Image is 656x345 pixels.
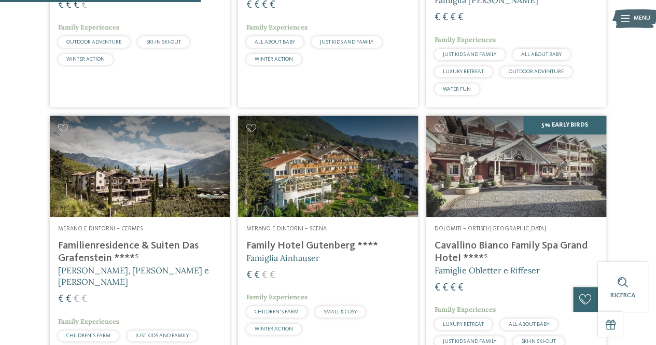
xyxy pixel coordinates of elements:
span: WATER FUN [443,87,471,92]
span: LUXURY RETREAT [443,69,484,74]
span: € [435,12,440,23]
span: [PERSON_NAME], [PERSON_NAME] e [PERSON_NAME] [58,265,209,287]
span: Family Experiences [246,293,308,301]
span: CHILDREN’S FARM [66,333,110,338]
span: € [246,270,252,281]
img: Family Hotel Gutenberg **** [238,116,418,217]
span: € [262,270,268,281]
span: SMALL & COSY [324,309,357,314]
span: JUST KIDS AND FAMILY [320,39,373,45]
span: € [442,12,448,23]
span: Famiglia Ainhauser [246,253,319,263]
span: Family Experiences [58,317,119,326]
span: ALL ABOUT BABY [521,52,562,57]
span: WINTER ACTION [255,57,293,62]
span: JUST KIDS AND FAMILY [443,52,496,57]
span: WINTER ACTION [255,326,293,332]
span: € [450,12,456,23]
span: WINTER ACTION [66,57,105,62]
span: SKI-IN SKI-OUT [521,339,556,344]
h4: Family Hotel Gutenberg **** [246,240,410,252]
span: CHILDREN’S FARM [255,309,299,314]
span: JUST KIDS AND FAMILY [443,339,496,344]
span: ALL ABOUT BABY [255,39,295,45]
span: € [58,294,64,305]
span: OUTDOOR ADVENTURE [509,69,564,74]
span: € [442,283,448,293]
span: JUST KIDS AND FAMILY [135,333,189,338]
span: SKI-IN SKI-OUT [146,39,181,45]
span: € [270,270,275,281]
span: ALL ABOUT BABY [509,322,549,327]
span: Famiglie Obletter e Riffeser [435,265,540,275]
span: € [66,294,72,305]
span: Family Experiences [435,305,496,314]
span: € [435,283,440,293]
span: Family Experiences [435,35,496,44]
img: Family Spa Grand Hotel Cavallino Bianco ****ˢ [426,116,606,217]
span: € [458,12,464,23]
span: Dolomiti – Ortisei/[GEOGRAPHIC_DATA] [435,226,546,232]
span: OUTDOOR ADVENTURE [66,39,121,45]
span: € [450,283,456,293]
span: Ricerca [610,292,635,299]
span: Family Experiences [58,23,119,32]
span: Merano e dintorni – Cermes [58,226,143,232]
span: € [81,294,87,305]
span: € [74,294,79,305]
span: € [458,283,464,293]
span: Merano e dintorni – Scena [246,226,327,232]
h4: Cavallino Bianco Family Spa Grand Hotel ****ˢ [435,240,598,265]
span: Family Experiences [246,23,308,32]
h4: Familienresidence & Suiten Das Grafenstein ****ˢ [58,240,221,265]
span: € [254,270,260,281]
span: LUXURY RETREAT [443,322,484,327]
img: Cercate un hotel per famiglie? Qui troverete solo i migliori! [50,116,230,217]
